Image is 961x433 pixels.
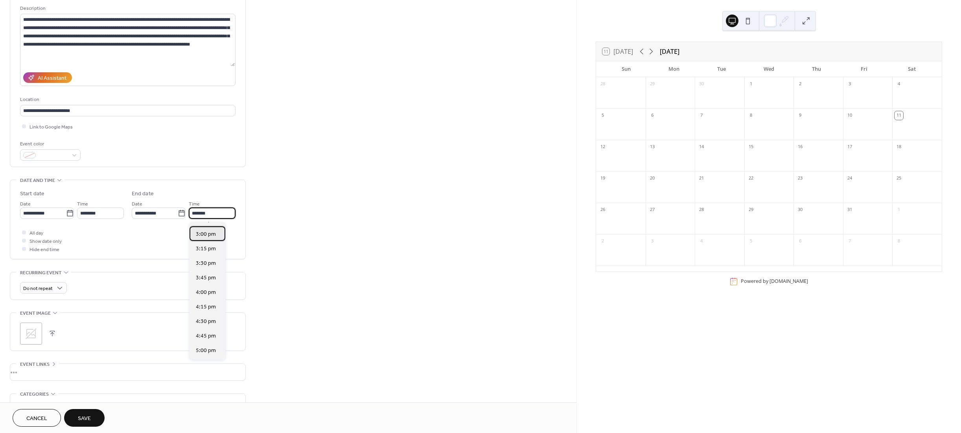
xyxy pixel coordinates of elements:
[29,123,73,131] span: Link to Google Maps
[196,303,216,311] span: 4:15 pm
[845,143,854,151] div: 17
[20,140,79,148] div: Event color
[741,278,808,284] div: Powered by
[196,274,216,282] span: 3:45 pm
[132,190,154,198] div: End date
[697,237,706,246] div: 4
[648,143,657,151] div: 13
[697,80,706,88] div: 30
[20,360,50,369] span: Event links
[38,74,66,83] div: AI Assistant
[747,205,755,214] div: 29
[796,237,805,246] div: 6
[20,200,31,208] span: Date
[602,61,650,77] div: Sun
[697,111,706,120] div: 7
[796,80,805,88] div: 2
[796,143,805,151] div: 16
[845,205,854,214] div: 31
[196,259,216,268] span: 3:30 pm
[895,143,903,151] div: 18
[20,4,234,13] div: Description
[648,237,657,246] div: 3
[23,72,72,83] button: AI Assistant
[196,245,216,253] span: 3:15 pm
[78,415,91,423] span: Save
[29,237,62,246] span: Show date only
[29,229,43,237] span: All day
[697,143,706,151] div: 14
[10,364,245,380] div: •••
[648,205,657,214] div: 27
[598,143,607,151] div: 12
[698,61,745,77] div: Tue
[598,205,607,214] div: 26
[196,230,216,239] span: 3:00 pm
[888,61,935,77] div: Sat
[747,111,755,120] div: 8
[648,80,657,88] div: 29
[747,174,755,183] div: 22
[648,174,657,183] div: 20
[796,111,805,120] div: 9
[845,174,854,183] div: 24
[895,111,903,120] div: 11
[26,415,47,423] span: Cancel
[598,174,607,183] div: 19
[660,47,679,56] div: [DATE]
[895,80,903,88] div: 4
[747,143,755,151] div: 15
[845,111,854,120] div: 10
[796,205,805,214] div: 30
[64,409,105,427] button: Save
[77,200,88,208] span: Time
[196,288,216,297] span: 4:00 pm
[189,200,200,208] span: Time
[29,246,59,254] span: Hide end time
[845,80,854,88] div: 3
[770,278,808,284] a: [DOMAIN_NAME]
[598,80,607,88] div: 28
[196,317,216,326] span: 4:30 pm
[745,61,793,77] div: Wed
[23,284,53,293] span: Do not repeat
[895,174,903,183] div: 25
[598,111,607,120] div: 5
[650,61,698,77] div: Mon
[895,237,903,246] div: 8
[648,111,657,120] div: 6
[793,61,840,77] div: Thu
[20,323,42,345] div: ;
[796,174,805,183] div: 23
[20,309,51,317] span: Event image
[697,174,706,183] div: 21
[20,390,49,398] span: Categories
[20,176,55,185] span: Date and time
[20,190,44,198] div: Start date
[747,80,755,88] div: 1
[13,409,61,427] button: Cancel
[196,332,216,340] span: 4:45 pm
[598,237,607,246] div: 2
[196,347,216,355] span: 5:00 pm
[20,95,234,104] div: Location
[697,205,706,214] div: 28
[747,237,755,246] div: 5
[845,237,854,246] div: 7
[20,269,62,277] span: Recurring event
[840,61,888,77] div: Fri
[895,205,903,214] div: 1
[132,200,142,208] span: Date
